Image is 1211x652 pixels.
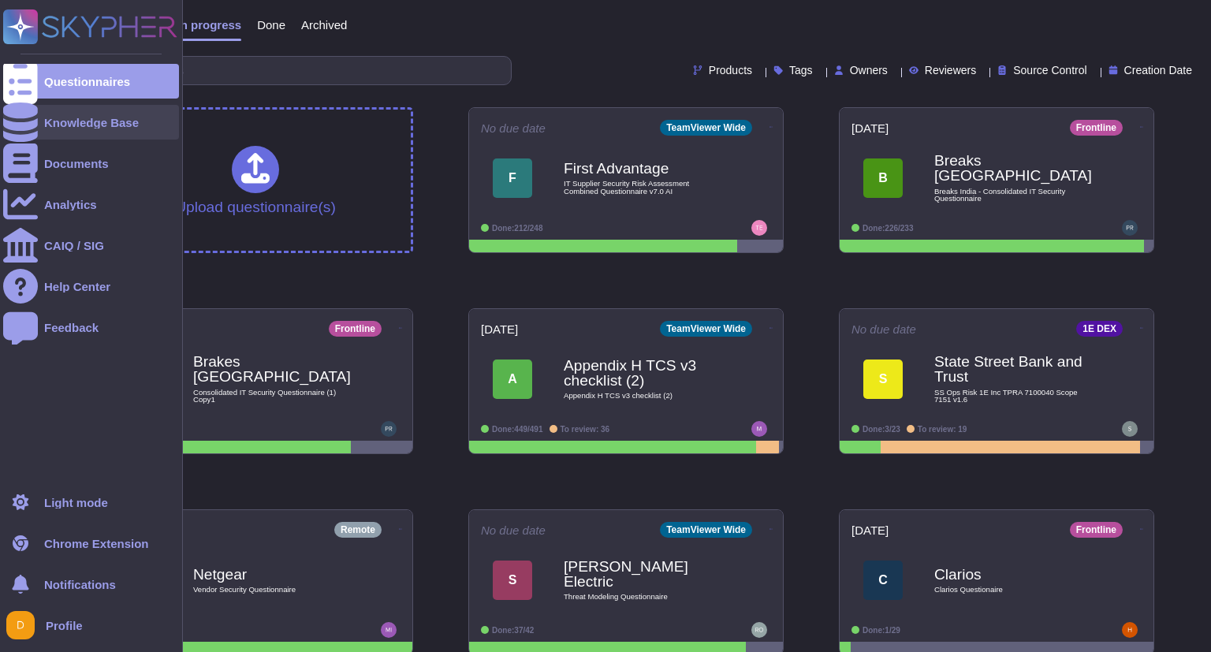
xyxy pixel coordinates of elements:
[301,19,347,31] span: Archived
[381,421,397,437] img: user
[334,522,382,538] div: Remote
[1124,65,1192,76] span: Creation Date
[3,269,179,304] a: Help Center
[1070,522,1123,538] div: Frontline
[564,559,721,589] b: [PERSON_NAME] Electric
[863,360,903,399] div: S
[925,65,976,76] span: Reviewers
[1122,220,1138,236] img: user
[751,622,767,638] img: user
[934,354,1092,384] b: State Street Bank and Trust
[751,220,767,236] img: user
[193,389,351,404] span: Consolidated IT Security Questionnaire (1) Copy1
[851,122,889,134] span: [DATE]
[1076,321,1123,337] div: 1E DEX
[863,224,914,233] span: Done: 226/233
[492,224,543,233] span: Done: 212/248
[193,586,351,594] span: Vendor Security Questionnaire
[709,65,752,76] span: Products
[493,158,532,198] div: F
[257,19,285,31] span: Done
[934,389,1092,404] span: SS Ops Risk 1E Inc TPRA 7100040 Scope 7151 v1.6
[3,526,179,561] a: Chrome Extension
[564,161,721,176] b: First Advantage
[660,321,752,337] div: TeamViewer Wide
[3,228,179,263] a: CAIQ / SIG
[6,611,35,639] img: user
[863,158,903,198] div: B
[3,608,46,643] button: user
[1122,421,1138,437] img: user
[44,117,139,129] div: Knowledge Base
[44,538,149,550] div: Chrome Extension
[44,322,99,333] div: Feedback
[934,586,1092,594] span: Clarios Questionaire
[3,310,179,345] a: Feedback
[44,281,110,292] div: Help Center
[789,65,813,76] span: Tags
[863,626,900,635] span: Done: 1/29
[481,122,546,134] span: No due date
[44,240,104,251] div: CAIQ / SIG
[193,567,351,582] b: Netgear
[381,622,397,638] img: user
[46,620,83,632] span: Profile
[851,524,889,536] span: [DATE]
[564,593,721,601] span: Threat Modeling Questionnaire
[44,76,130,88] div: Questionnaires
[3,146,179,181] a: Documents
[863,425,900,434] span: Done: 3/23
[850,65,888,76] span: Owners
[175,146,336,214] div: Upload questionnaire(s)
[44,199,97,211] div: Analytics
[3,187,179,222] a: Analytics
[193,354,351,384] b: Brakes [GEOGRAPHIC_DATA]
[44,158,109,170] div: Documents
[561,425,610,434] span: To review: 36
[329,321,382,337] div: Frontline
[177,19,241,31] span: In progress
[110,622,304,638] div: Completed
[660,522,752,538] div: TeamViewer Wide
[44,497,108,509] div: Light mode
[1013,65,1086,76] span: Source Control
[492,626,534,635] span: Done: 37/42
[44,579,116,591] span: Notifications
[751,421,767,437] img: user
[934,567,1092,582] b: Clarios
[481,524,546,536] span: No due date
[934,188,1092,203] span: Breaks India - Consolidated IT Security Questionnaire
[1070,120,1123,136] div: Frontline
[564,180,721,195] span: IT Supplier Security Risk Assessment Combined Questionnaire v7.0 AI
[863,561,903,600] div: C
[481,323,518,335] span: [DATE]
[851,323,916,335] span: No due date
[493,561,532,600] div: S
[3,105,179,140] a: Knowledge Base
[564,392,721,400] span: Appendix H TCS v3 checklist (2)
[934,153,1092,183] b: Breaks [GEOGRAPHIC_DATA]
[493,360,532,399] div: A
[660,120,752,136] div: TeamViewer Wide
[1122,622,1138,638] img: user
[564,358,721,388] b: Appendix H TCS v3 checklist (2)
[62,57,511,84] input: Search by keywords
[3,64,179,99] a: Questionnaires
[918,425,967,434] span: To review: 19
[492,425,543,434] span: Done: 449/491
